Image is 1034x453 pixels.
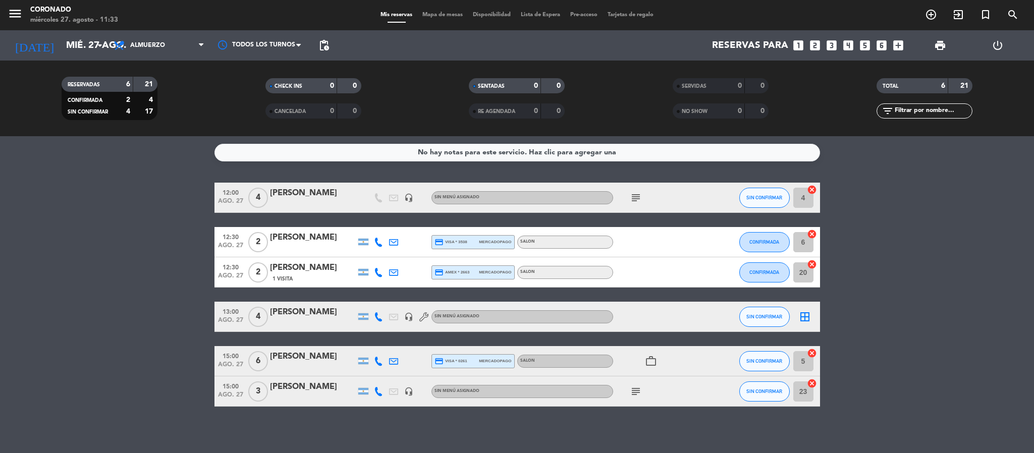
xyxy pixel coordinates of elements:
[149,96,155,103] strong: 4
[218,231,243,242] span: 12:30
[270,187,356,200] div: [PERSON_NAME]
[68,98,102,103] span: CONFIRMADA
[218,242,243,254] span: ago. 27
[434,314,479,318] span: Sin menú asignado
[960,82,970,89] strong: 21
[218,350,243,361] span: 15:00
[739,188,790,208] button: SIN CONFIRMAR
[353,107,359,115] strong: 0
[739,232,790,252] button: CONFIRMADA
[842,39,855,52] i: looks_4
[799,311,811,323] i: border_all
[557,82,563,89] strong: 0
[479,358,511,364] span: mercadopago
[1007,9,1019,21] i: search
[749,239,779,245] span: CONFIRMADA
[520,270,535,274] span: SALON
[749,269,779,275] span: CONFIRMADA
[534,107,538,115] strong: 0
[808,39,822,52] i: looks_two
[270,380,356,393] div: [PERSON_NAME]
[478,109,515,114] span: RE AGENDADA
[218,186,243,198] span: 12:00
[894,105,972,117] input: Filtrar por nombre...
[273,275,293,283] span: 1 Visita
[248,188,268,208] span: 4
[126,96,130,103] strong: 2
[434,268,444,277] i: credit_card
[520,359,535,363] span: SALON
[952,9,964,21] i: exit_to_app
[682,84,706,89] span: SERVIDAS
[875,39,888,52] i: looks_6
[807,348,817,358] i: cancel
[353,82,359,89] strong: 0
[218,198,243,209] span: ago. 27
[218,261,243,272] span: 12:30
[418,147,616,158] div: No hay notas para este servicio. Haz clic para agregar una
[746,314,782,319] span: SIN CONFIRMAR
[739,262,790,282] button: CONFIRMADA
[739,351,790,371] button: SIN CONFIRMAR
[807,378,817,388] i: cancel
[934,39,946,51] span: print
[404,387,413,396] i: headset_mic
[516,12,565,18] span: Lista de Espera
[434,357,467,366] span: visa * 0261
[417,12,468,18] span: Mapa de mesas
[275,109,306,114] span: CANCELADA
[760,82,767,89] strong: 0
[270,231,356,244] div: [PERSON_NAME]
[630,385,642,398] i: subject
[979,9,992,21] i: turned_in_not
[992,39,1004,51] i: power_settings_new
[434,268,470,277] span: amex * 2663
[248,262,268,282] span: 2
[739,307,790,327] button: SIN CONFIRMAR
[218,361,243,373] span: ago. 27
[630,192,642,204] i: subject
[270,261,356,274] div: [PERSON_NAME]
[746,388,782,394] span: SIN CONFIRMAR
[825,39,838,52] i: looks_3
[145,81,155,88] strong: 21
[746,358,782,364] span: SIN CONFIRMAR
[404,193,413,202] i: headset_mic
[534,82,538,89] strong: 0
[760,107,767,115] strong: 0
[603,12,659,18] span: Tarjetas de regalo
[479,269,511,275] span: mercadopago
[270,350,356,363] div: [PERSON_NAME]
[712,40,788,51] span: Reservas para
[883,84,898,89] span: TOTAL
[941,82,945,89] strong: 6
[478,84,505,89] span: SENTADAS
[925,9,937,21] i: add_circle_outline
[434,195,479,199] span: Sin menú asignado
[557,107,563,115] strong: 0
[318,39,330,51] span: pending_actions
[248,232,268,252] span: 2
[479,239,511,245] span: mercadopago
[126,108,130,115] strong: 4
[130,42,165,49] span: Almuerzo
[8,6,23,21] i: menu
[682,109,708,114] span: NO SHOW
[807,259,817,269] i: cancel
[807,229,817,239] i: cancel
[807,185,817,195] i: cancel
[330,107,334,115] strong: 0
[270,306,356,319] div: [PERSON_NAME]
[145,108,155,115] strong: 17
[738,107,742,115] strong: 0
[746,195,782,200] span: SIN CONFIRMAR
[248,381,268,402] span: 3
[404,312,413,321] i: headset_mic
[68,82,100,87] span: RESERVADAS
[8,34,61,56] i: [DATE]
[218,305,243,317] span: 13:00
[8,6,23,25] button: menu
[858,39,872,52] i: looks_5
[30,5,118,15] div: Coronado
[218,391,243,403] span: ago. 27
